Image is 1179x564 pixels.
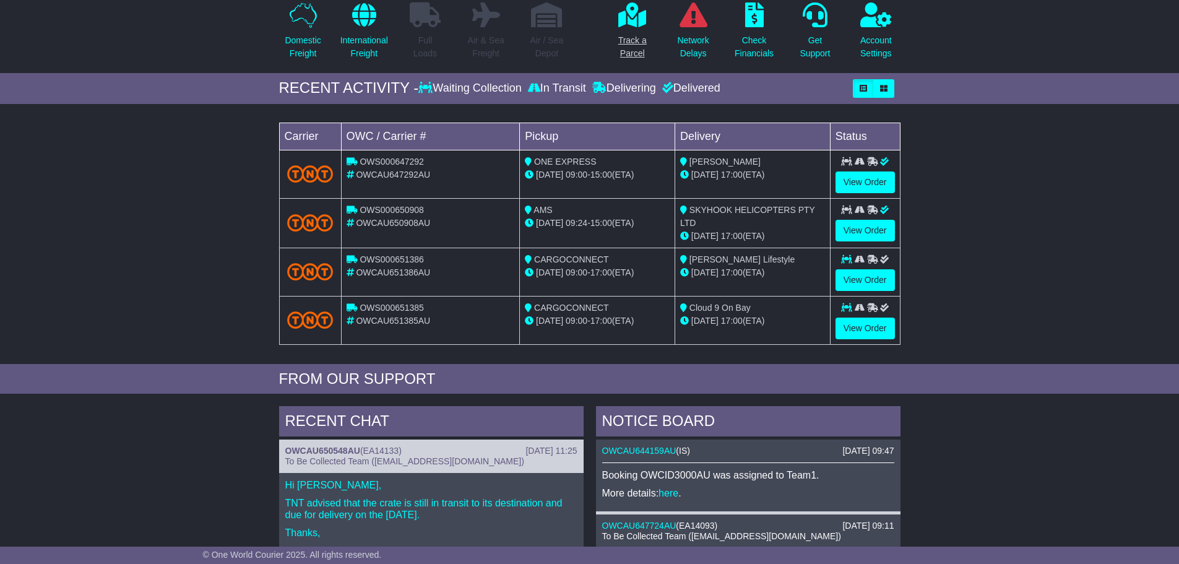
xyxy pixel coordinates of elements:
[689,254,795,264] span: [PERSON_NAME] Lifestyle
[360,254,424,264] span: OWS000651386
[525,315,670,328] div: - (ETA)
[287,263,334,280] img: TNT_Domestic.png
[534,157,596,167] span: ONE EXPRESS
[602,446,676,456] a: OWCAU644159AU
[689,157,761,167] span: [PERSON_NAME]
[602,487,894,499] p: More details: .
[691,267,719,277] span: [DATE]
[536,316,563,326] span: [DATE]
[363,446,399,456] span: EA14133
[566,316,587,326] span: 09:00
[721,267,743,277] span: 17:00
[287,311,334,328] img: TNT_Domestic.png
[735,34,774,60] p: Check Financials
[536,267,563,277] span: [DATE]
[590,316,612,326] span: 17:00
[418,82,524,95] div: Waiting Collection
[721,231,743,241] span: 17:00
[590,218,612,228] span: 15:00
[285,446,360,456] a: OWCAU650548AU
[356,170,430,180] span: OWCAU647292AU
[285,456,524,466] span: To Be Collected Team ([EMAIL_ADDRESS][DOMAIN_NAME])
[525,266,670,279] div: - (ETA)
[341,123,520,150] td: OWC / Carrier #
[680,168,825,181] div: (ETA)
[590,170,612,180] span: 15:00
[860,34,892,60] p: Account Settings
[360,157,424,167] span: OWS000647292
[596,406,900,440] div: NOTICE BOARD
[356,267,430,277] span: OWCAU651386AU
[285,497,577,521] p: TNT advised that the crate is still in transit to its destination and due for delivery on the [DA...
[679,521,715,531] span: EA14093
[676,2,709,67] a: NetworkDelays
[680,205,815,228] span: SKYHOOK HELICOPTERS PTY LTD
[602,446,894,456] div: ( )
[675,123,830,150] td: Delivery
[285,34,321,60] p: Domestic Freight
[468,34,504,60] p: Air & Sea Freight
[360,205,424,215] span: OWS000650908
[525,82,589,95] div: In Transit
[287,165,334,182] img: TNT_Domestic.png
[589,82,659,95] div: Delivering
[534,254,609,264] span: CARGOCONNECT
[533,205,552,215] span: AMS
[279,123,341,150] td: Carrier
[618,2,647,67] a: Track aParcel
[340,34,388,60] p: International Freight
[520,123,675,150] td: Pickup
[602,521,676,531] a: OWCAU647724AU
[691,316,719,326] span: [DATE]
[525,168,670,181] div: - (ETA)
[836,171,895,193] a: View Order
[284,2,321,67] a: DomesticFreight
[800,34,830,60] p: Get Support
[836,220,895,241] a: View Order
[285,479,577,491] p: Hi [PERSON_NAME],
[536,170,563,180] span: [DATE]
[721,170,743,180] span: 17:00
[691,170,719,180] span: [DATE]
[285,527,577,539] p: Thanks,
[691,231,719,241] span: [DATE]
[279,370,900,388] div: FROM OUR SUPPORT
[566,170,587,180] span: 09:00
[285,545,577,557] p: [PERSON_NAME]
[842,521,894,531] div: [DATE] 09:11
[410,34,441,60] p: Full Loads
[287,214,334,231] img: TNT_Domestic.png
[721,316,743,326] span: 17:00
[356,218,430,228] span: OWCAU650908AU
[285,446,577,456] div: ( )
[356,316,430,326] span: OWCAU651385AU
[279,406,584,440] div: RECENT CHAT
[534,303,609,313] span: CARGOCONNECT
[530,34,564,60] p: Air / Sea Depot
[566,267,587,277] span: 09:00
[340,2,389,67] a: InternationalFreight
[525,217,670,230] div: - (ETA)
[677,34,709,60] p: Network Delays
[842,446,894,456] div: [DATE] 09:47
[680,315,825,328] div: (ETA)
[830,123,900,150] td: Status
[659,82,720,95] div: Delivered
[689,303,751,313] span: Cloud 9 On Bay
[602,469,894,481] p: Booking OWCID3000AU was assigned to Team1.
[590,267,612,277] span: 17:00
[799,2,831,67] a: GetSupport
[602,521,894,531] div: ( )
[836,318,895,339] a: View Order
[836,269,895,291] a: View Order
[618,34,647,60] p: Track a Parcel
[680,230,825,243] div: (ETA)
[680,266,825,279] div: (ETA)
[203,550,382,560] span: © One World Courier 2025. All rights reserved.
[734,2,774,67] a: CheckFinancials
[536,218,563,228] span: [DATE]
[659,488,678,498] a: here
[679,446,687,456] span: IS
[566,218,587,228] span: 09:24
[602,531,841,541] span: To Be Collected Team ([EMAIL_ADDRESS][DOMAIN_NAME])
